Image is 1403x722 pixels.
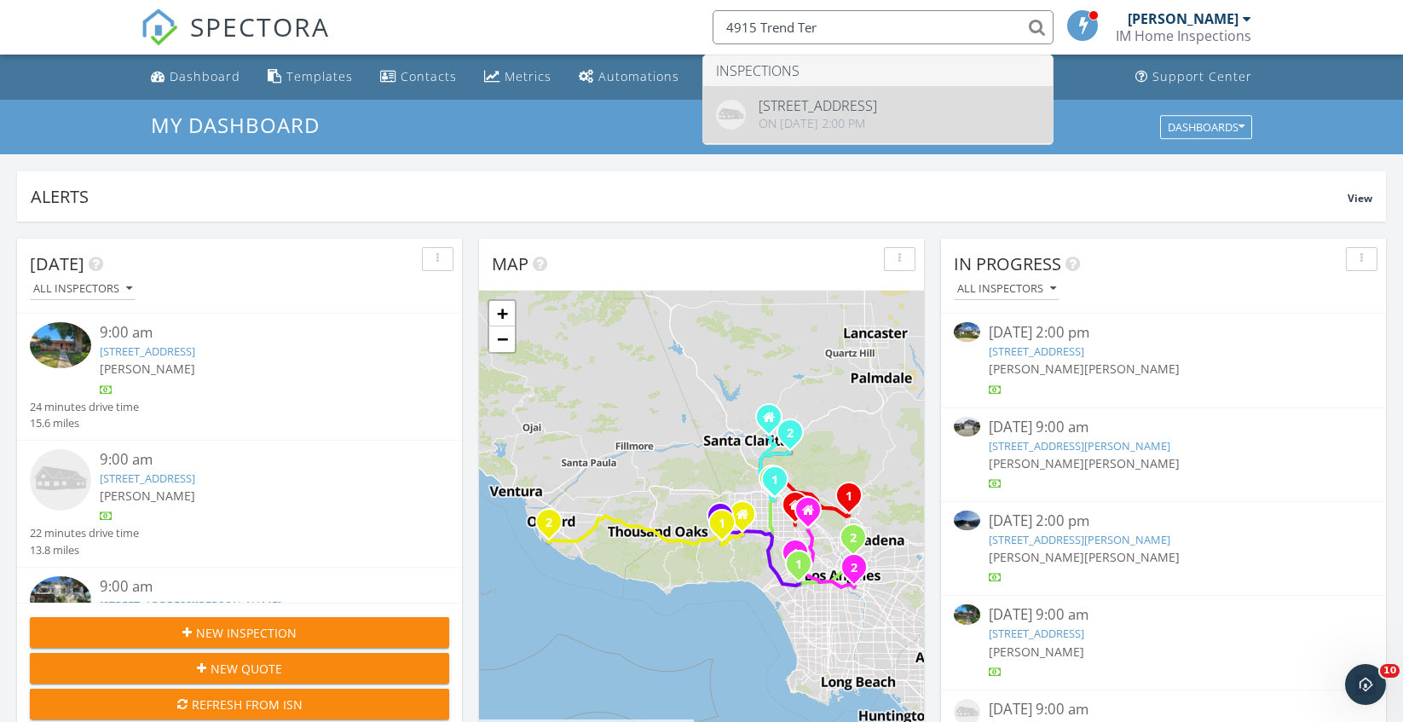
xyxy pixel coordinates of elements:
[989,511,1338,532] div: [DATE] 2:00 pm
[954,322,980,342] img: 9543655%2Freports%2F34bfd6ae-f61f-4036-bc2f-bc754ab6f66b%2Fcover_photos%2F7FIa6g2Y3TENzKLzrRUh%2F...
[211,660,282,678] span: New Quote
[790,432,800,442] div: 15744 Beaver Run Rd, Canyon Country, CA 91387
[492,252,528,275] span: Map
[989,322,1338,344] div: [DATE] 2:00 pm
[787,428,794,440] i: 2
[795,559,802,571] i: 1
[957,283,1056,295] div: All Inspectors
[954,604,1373,680] a: [DATE] 9:00 am [STREET_ADDRESS] [PERSON_NAME]
[1084,549,1180,565] span: [PERSON_NAME]
[849,495,859,505] div: 2102 La Canada Crest Dr Apt B, La Canada Flintridge, CA 91011
[100,488,195,504] span: [PERSON_NAME]
[954,417,1373,493] a: [DATE] 9:00 am [STREET_ADDRESS][PERSON_NAME] [PERSON_NAME][PERSON_NAME]
[100,361,195,377] span: [PERSON_NAME]
[31,185,1348,208] div: Alerts
[30,322,91,368] img: 9574552%2Fcover_photos%2FgyumRS366tMXWCHyBKQO%2Fsmall.jpg
[703,55,1053,86] li: Inspections
[30,322,449,431] a: 9:00 am [STREET_ADDRESS] [PERSON_NAME] 24 minutes drive time 15.6 miles
[30,576,449,685] a: 9:00 am [STREET_ADDRESS][PERSON_NAME] [PERSON_NAME] 24 minutes drive time 11.9 miles
[771,475,778,487] i: 1
[598,68,679,84] div: Automations
[373,61,464,93] a: Contacts
[700,61,794,93] a: Advanced
[846,491,852,503] i: 1
[759,117,877,130] div: On [DATE] 2:00 pm
[100,322,414,344] div: 9:00 am
[719,518,725,530] i: 1
[853,537,863,547] div: 496 Crane Blvd, Los Angeles, CA 90065
[196,624,297,642] span: New Inspection
[30,415,139,431] div: 15.6 miles
[30,525,139,541] div: 22 minutes drive time
[170,68,240,84] div: Dashboard
[799,563,809,574] div: 3257 Cattaraugus Ave, Los Angeles, CA 90034
[1345,664,1386,705] iframe: Intercom live chat
[1128,10,1238,27] div: [PERSON_NAME]
[261,61,360,93] a: Templates
[286,68,353,84] div: Templates
[477,61,558,93] a: Metrics
[30,617,449,648] button: New Inspection
[1084,455,1180,471] span: [PERSON_NAME]
[30,449,91,511] img: house-placeholder-square-ca63347ab8c70e15b013bc22427d3df0f7f082c62ce06d78aee8ec4e70df452f.jpg
[722,523,732,533] div: 4016 Old Topanga Canyon Rd, Calabasas, CA 91302
[1168,121,1244,133] div: Dashboards
[989,699,1338,720] div: [DATE] 9:00 am
[989,438,1170,453] a: [STREET_ADDRESS][PERSON_NAME]
[489,301,515,326] a: Zoom in
[851,563,857,575] i: 2
[30,653,449,684] button: New Quote
[100,449,414,471] div: 9:00 am
[713,10,1054,44] input: Search everything...
[30,252,84,275] span: [DATE]
[703,86,1053,143] a: [STREET_ADDRESS] On [DATE] 2:00 pm
[1129,61,1259,93] a: Support Center
[989,626,1084,641] a: [STREET_ADDRESS]
[100,598,281,613] a: [STREET_ADDRESS][PERSON_NAME]
[30,399,139,415] div: 24 minutes drive time
[100,576,414,598] div: 9:00 am
[30,576,91,622] img: 9569669%2Fcover_photos%2Ftebt5BSlGjwT8YB9wQ5o%2Fsmall.jpg
[989,344,1084,359] a: [STREET_ADDRESS]
[989,532,1170,547] a: [STREET_ADDRESS][PERSON_NAME]
[954,511,980,530] img: 9542814%2Freports%2F8dacdb65-8058-4a52-94fa-cf974c0336bf%2Fcover_photos%2FnZ3tOkZTGDTRnoZX0A74%2F...
[141,9,178,46] img: The Best Home Inspection Software - Spectora
[1160,115,1252,139] button: Dashboards
[33,283,132,295] div: All Inspectors
[716,100,746,130] img: house-placeholder-square-ca63347ab8c70e15b013bc22427d3df0f7f082c62ce06d78aee8ec4e70df452f.jpg
[489,326,515,352] a: Zoom out
[144,61,247,93] a: Dashboard
[100,344,195,359] a: [STREET_ADDRESS]
[954,511,1373,586] a: [DATE] 2:00 pm [STREET_ADDRESS][PERSON_NAME] [PERSON_NAME][PERSON_NAME]
[954,278,1059,301] button: All Inspectors
[954,252,1061,275] span: In Progress
[30,278,136,301] button: All Inspectors
[141,23,330,59] a: SPECTORA
[850,533,857,545] i: 2
[989,361,1084,377] span: [PERSON_NAME]
[30,449,449,558] a: 9:00 am [STREET_ADDRESS] [PERSON_NAME] 22 minutes drive time 13.8 miles
[989,417,1338,438] div: [DATE] 9:00 am
[1084,361,1180,377] span: [PERSON_NAME]
[505,68,551,84] div: Metrics
[954,322,1373,398] a: [DATE] 2:00 pm [STREET_ADDRESS] [PERSON_NAME][PERSON_NAME]
[1116,27,1251,44] div: IM Home Inspections
[954,604,980,624] img: 9574552%2Fcover_photos%2FgyumRS366tMXWCHyBKQO%2Fsmall.jpg
[775,479,785,489] div: 15043 Tuba St, Mission Hills, CA 91345
[401,68,457,84] div: Contacts
[954,417,980,436] img: 9564491%2Freports%2Fd16b0c90-8645-43fa-83bf-9cc4684bdea3%2Fcover_photos%2FSALFTL5VA46Qu3PrQpRL%2F...
[989,604,1338,626] div: [DATE] 9:00 am
[546,517,552,529] i: 2
[572,61,686,93] a: Automations (Basic)
[30,689,449,719] button: Refresh from ISN
[151,111,320,139] span: My Dashboard
[1348,191,1372,205] span: View
[549,522,559,532] div: 755 Ocean Breeze Dr, Port Hueneme, CA 93041
[100,471,195,486] a: [STREET_ADDRESS]
[190,9,330,44] span: SPECTORA
[1380,664,1400,678] span: 10
[1152,68,1252,84] div: Support Center
[808,510,818,520] div: 1502 N Maple St, Burbank CA 91505
[989,644,1084,660] span: [PERSON_NAME]
[742,514,753,524] div: 19755 Jeffrey Place , Woodland Hills CA 91364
